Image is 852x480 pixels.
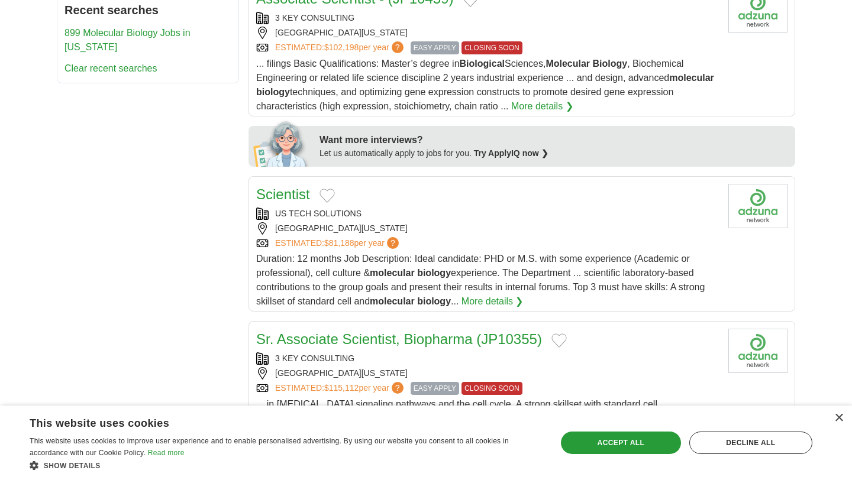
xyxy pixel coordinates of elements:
[511,99,573,113] a: More details ❯
[64,1,231,19] h2: Recent searches
[319,133,788,147] div: Want more interviews?
[256,352,719,365] div: 3 KEY CONSULTING
[392,382,404,394] span: ?
[253,119,311,167] img: apply-iq-scientist.png
[461,41,522,54] span: CLOSING SOON
[256,27,719,39] div: [GEOGRAPHIC_DATA][US_STATE]
[256,207,719,220] div: US TECH SOLUTIONS
[256,222,719,235] div: [GEOGRAPHIC_DATA][US_STATE]
[593,59,628,69] strong: Biology
[392,41,404,53] span: ?
[387,237,399,249] span: ?
[275,237,401,249] a: ESTIMATED:$81,188per year?
[275,41,406,54] a: ESTIMATED:$102,198per year?
[370,296,415,306] strong: molecular
[834,414,843,423] div: Close
[30,413,512,430] div: This website uses cookies
[461,382,522,395] span: CLOSING SOON
[30,459,541,471] div: Show details
[461,294,524,309] a: More details ❯
[460,59,505,69] strong: Biological
[319,189,335,203] button: Add to favorite jobs
[728,329,788,373] img: Company logo
[44,462,101,470] span: Show details
[275,382,406,395] a: ESTIMATED:$115,112per year?
[256,254,705,306] span: Duration: 12 months Job Description: Ideal candidate: PHD or M.S. with some experience (Academic ...
[689,432,812,454] div: Decline all
[417,268,451,278] strong: biology
[324,238,354,248] span: $81,188
[411,41,459,54] span: EASY APPLY
[324,383,359,393] span: $115,112
[256,59,714,111] span: ... filings Basic Qualifications: Master’s degree in Sciences, , Biochemical Engineering or relat...
[324,43,359,52] span: $102,198
[546,59,590,69] strong: Molecular
[30,437,509,457] span: This website uses cookies to improve user experience and to enable personalised advertising. By u...
[551,333,567,348] button: Add to favorite jobs
[256,367,719,380] div: [GEOGRAPHIC_DATA][US_STATE]
[256,12,719,24] div: 3 KEY CONSULTING
[256,87,290,97] strong: biology
[370,268,415,278] strong: molecular
[319,147,788,160] div: Let us automatically apply to jobs for you.
[561,432,681,454] div: Accept all
[728,184,788,228] img: Company logo
[64,28,191,52] a: 899 Molecular Biology Jobs in [US_STATE]
[411,382,459,395] span: EASY APPLY
[256,331,542,347] a: Sr. Associate Scientist, Biopharma (JP10355)
[64,63,157,73] a: Clear recent searches
[474,148,548,158] a: Try ApplyIQ now ❯
[148,449,185,457] a: Read more, opens a new window
[256,399,711,452] span: ... in [MEDICAL_DATA] signaling pathways and the cell cycle. A strong skillset with standard cell...
[417,296,451,306] strong: biology
[669,73,714,83] strong: molecular
[256,186,310,202] a: Scientist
